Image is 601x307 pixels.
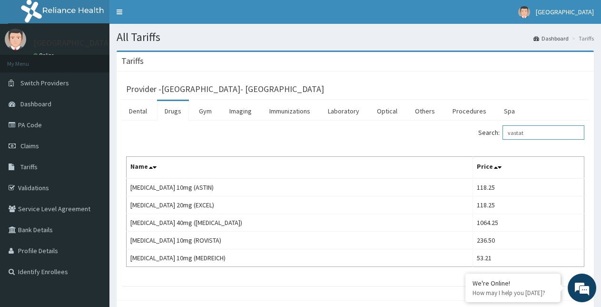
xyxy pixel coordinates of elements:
img: User Image [518,6,530,18]
label: Search: [478,125,584,140]
td: [MEDICAL_DATA] 10mg (MEDREICH) [127,249,473,267]
img: d_794563401_company_1708531726252_794563401 [18,48,39,72]
h3: Tariffs [121,57,144,65]
textarea: Type your message and hit 'Enter' [5,205,181,238]
span: Switch Providers [20,79,69,87]
a: Others [407,101,443,121]
td: [MEDICAL_DATA] 10mg (ASTIN) [127,178,473,196]
input: Search: [502,125,584,140]
a: Imaging [222,101,259,121]
a: Spa [496,101,522,121]
div: Minimize live chat window [156,5,179,28]
a: Dental [121,101,155,121]
td: 53.21 [473,249,584,267]
h3: Provider - [GEOGRAPHIC_DATA]- [GEOGRAPHIC_DATA] [126,85,324,93]
td: [MEDICAL_DATA] 20mg (EXCEL) [127,196,473,214]
th: Price [473,157,584,179]
td: 118.25 [473,178,584,196]
img: User Image [5,29,26,50]
h1: All Tariffs [117,31,594,43]
a: Optical [369,101,405,121]
td: [MEDICAL_DATA] 40mg ([MEDICAL_DATA]) [127,214,473,232]
a: Laboratory [320,101,367,121]
span: Dashboard [20,100,51,108]
p: How may I help you today? [473,289,553,297]
span: [GEOGRAPHIC_DATA] [536,8,594,16]
span: Claims [20,142,39,150]
li: Tariffs [570,34,594,42]
span: We're online! [55,92,131,189]
td: [MEDICAL_DATA] 10mg (ROVISTA) [127,232,473,249]
a: Dashboard [533,34,569,42]
span: Tariffs [20,163,38,171]
th: Name [127,157,473,179]
td: 118.25 [473,196,584,214]
p: [GEOGRAPHIC_DATA] [33,39,112,47]
a: Procedures [445,101,494,121]
a: Gym [191,101,219,121]
div: Chat with us now [49,53,160,66]
div: We're Online! [473,279,553,287]
a: Drugs [157,101,189,121]
td: 236.50 [473,232,584,249]
a: Online [33,52,56,59]
a: Immunizations [262,101,318,121]
td: 1064.25 [473,214,584,232]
